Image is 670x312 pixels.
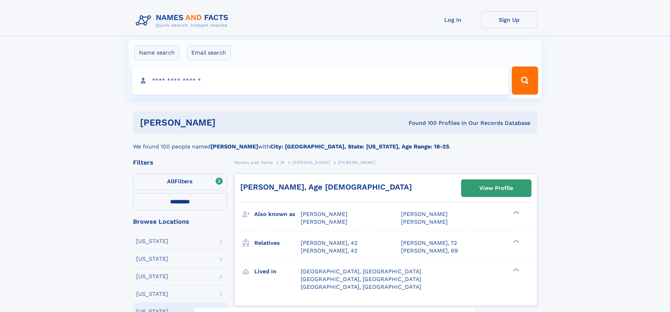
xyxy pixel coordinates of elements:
a: [PERSON_NAME], Age [DEMOGRAPHIC_DATA] [240,183,412,191]
span: [GEOGRAPHIC_DATA], [GEOGRAPHIC_DATA] [301,276,421,282]
a: [PERSON_NAME] [292,158,330,167]
a: View Profile [461,180,531,197]
b: [PERSON_NAME] [211,143,258,150]
span: [PERSON_NAME] [301,211,347,217]
a: Names and Facts [234,158,273,167]
a: [PERSON_NAME], 72 [401,239,457,247]
b: City: [GEOGRAPHIC_DATA], State: [US_STATE], Age Range: 18-25 [270,143,449,150]
label: Filters [133,173,227,190]
div: [US_STATE] [136,238,168,244]
div: View Profile [479,180,513,196]
a: [PERSON_NAME], 42 [301,247,357,255]
a: Log In [425,11,481,28]
div: [US_STATE] [136,291,168,297]
button: Search Button [512,66,538,95]
span: [PERSON_NAME] [401,218,448,225]
input: search input [132,66,509,95]
div: [US_STATE] [136,256,168,262]
label: Email search [187,45,231,60]
a: [PERSON_NAME], 42 [301,239,357,247]
h3: Lived in [254,266,301,278]
a: [PERSON_NAME], 69 [401,247,458,255]
span: [PERSON_NAME] [292,160,330,165]
span: All [167,178,174,185]
div: Filters [133,159,227,166]
label: Name search [134,45,179,60]
span: [PERSON_NAME] [401,211,448,217]
span: [GEOGRAPHIC_DATA], [GEOGRAPHIC_DATA] [301,284,421,290]
div: We found 100 people named with . [133,134,537,151]
div: [US_STATE] [136,274,168,279]
div: Browse Locations [133,218,227,225]
div: ❯ [511,210,520,215]
img: Logo Names and Facts [133,11,234,30]
h3: Also known as [254,208,301,220]
h1: [PERSON_NAME] [140,118,312,127]
a: M [281,158,285,167]
span: M [281,160,285,165]
div: Found 100 Profiles In Our Records Database [312,119,530,127]
span: [GEOGRAPHIC_DATA], [GEOGRAPHIC_DATA] [301,268,421,275]
span: [PERSON_NAME] [338,160,376,165]
span: [PERSON_NAME] [301,218,347,225]
div: ❯ [511,267,520,272]
h3: Relatives [254,237,301,249]
div: ❯ [511,239,520,243]
a: Sign Up [481,11,537,28]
